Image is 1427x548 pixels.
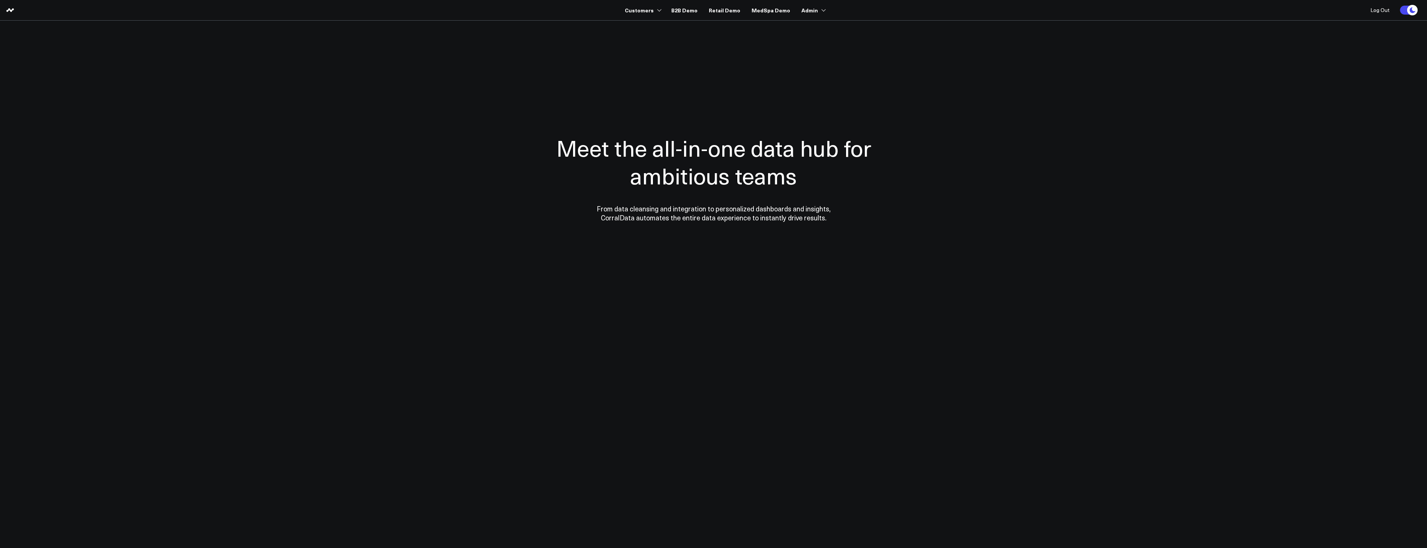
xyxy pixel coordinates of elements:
[709,3,740,17] a: Retail Demo
[581,204,847,222] p: From data cleansing and integration to personalized dashboards and insights, CorralData automates...
[671,3,698,17] a: B2B Demo
[801,3,824,17] a: Admin
[625,3,660,17] a: Customers
[752,3,790,17] a: MedSpa Demo
[530,134,897,189] h1: Meet the all-in-one data hub for ambitious teams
